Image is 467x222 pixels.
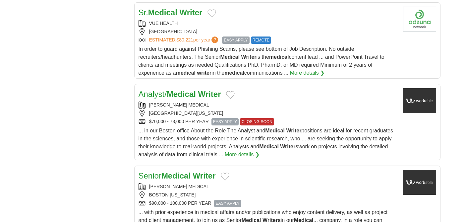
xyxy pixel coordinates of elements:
[240,118,274,125] span: CLOSING SOON
[198,90,221,99] strong: Writer
[139,118,398,125] div: $70,000 - 73,000 PER YEAR
[211,118,239,125] span: EASY APPLY
[149,37,220,44] a: ESTIMATED:$80,221per year?
[197,70,212,76] strong: writer
[226,91,235,99] button: Add to favorite jobs
[139,102,398,109] div: [PERSON_NAME] MEDICAL
[193,171,216,180] strong: Writer
[148,8,177,17] strong: Medical
[290,69,325,77] a: More details ❯
[280,144,298,149] strong: Writers
[139,110,398,117] div: [GEOGRAPHIC_DATA][US_STATE]
[286,128,301,133] strong: Writer
[251,37,271,44] span: REMOTE
[214,200,241,207] span: EASY APPLY
[176,70,196,76] strong: medical
[139,191,398,198] div: BOSTON [US_STATE]
[167,90,196,99] strong: Medical
[220,54,240,60] strong: Medical
[265,128,285,133] strong: Medical
[161,171,191,180] strong: Medical
[403,7,436,32] img: Company logo
[403,170,436,195] img: Company logo
[139,128,393,157] span: ... in our Boston office About the Role The Analyst and positions are ideal for recent graduates ...
[259,144,279,149] strong: Medical
[139,28,398,35] div: [GEOGRAPHIC_DATA]
[241,54,257,60] strong: Writer
[139,46,384,76] span: In order to guard against Phishing Scams, please see bottom of Job Description. No outside recrui...
[139,8,203,17] a: Sr.Medical Writer
[139,200,398,207] div: $90,000 - 100,000 PER YEAR
[403,88,436,113] img: Company logo
[139,171,216,180] a: SeniorMedical Writer
[221,173,229,181] button: Add to favorite jobs
[222,37,249,44] span: EASY APPLY
[139,20,398,27] div: VUE HEALTH
[211,37,218,43] span: ?
[225,151,260,159] a: More details ❯
[176,37,193,42] span: $80,221
[269,54,289,60] strong: medical
[139,90,221,99] a: Analyst/Medical Writer
[180,8,203,17] strong: Writer
[139,183,398,190] div: [PERSON_NAME] MEDICAL
[224,70,244,76] strong: medical
[207,9,216,17] button: Add to favorite jobs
